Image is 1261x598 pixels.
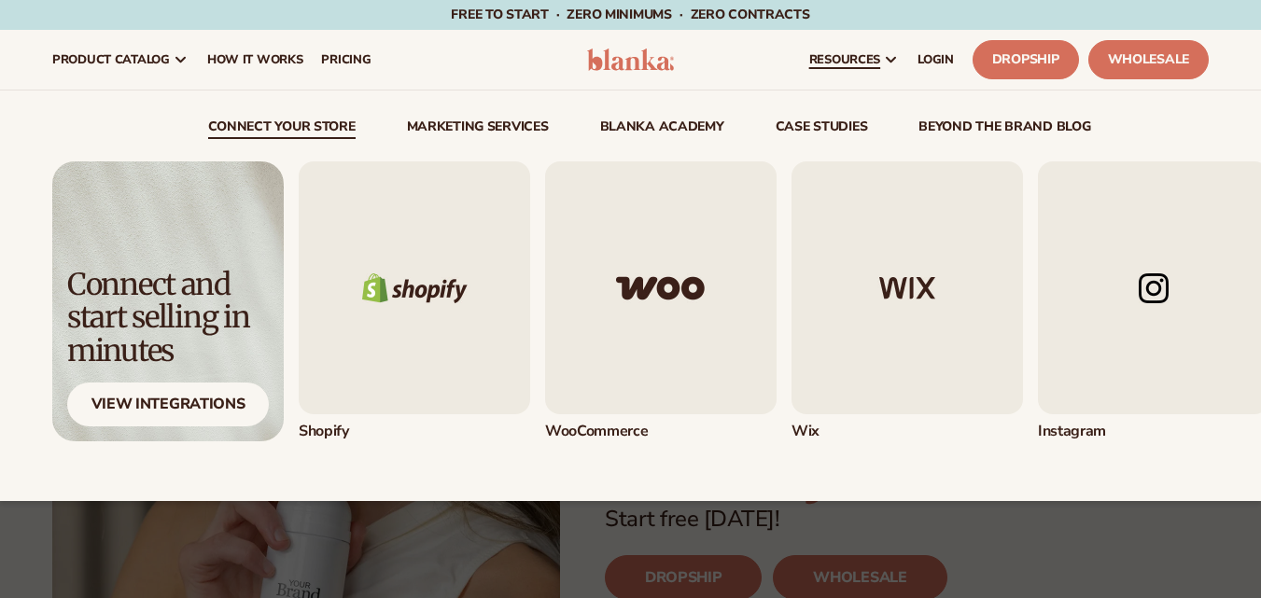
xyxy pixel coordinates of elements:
[299,161,530,441] div: 1 / 5
[908,30,963,90] a: LOGIN
[299,161,530,441] a: Shopify logo. Shopify
[545,422,777,441] div: WooCommerce
[299,161,530,414] img: Shopify logo.
[792,161,1023,414] img: Wix logo.
[52,161,284,441] a: Light background with shadow. Connect and start selling in minutes View Integrations
[208,120,356,139] a: connect your store
[545,161,777,414] img: Woo commerce logo.
[918,52,954,67] span: LOGIN
[43,30,198,90] a: product catalog
[600,120,724,139] a: Blanka Academy
[792,161,1023,441] div: 3 / 5
[312,30,380,90] a: pricing
[207,52,303,67] span: How It Works
[973,40,1079,79] a: Dropship
[800,30,908,90] a: resources
[587,49,675,71] img: logo
[1088,40,1209,79] a: Wholesale
[299,422,530,441] div: Shopify
[198,30,313,90] a: How It Works
[52,52,170,67] span: product catalog
[545,161,777,441] a: Woo commerce logo. WooCommerce
[67,382,269,426] div: View Integrations
[52,161,284,441] img: Light background with shadow.
[321,52,371,67] span: pricing
[792,422,1023,441] div: Wix
[545,161,777,441] div: 2 / 5
[776,120,868,139] a: case studies
[918,120,1090,139] a: beyond the brand blog
[451,6,809,23] span: Free to start · ZERO minimums · ZERO contracts
[809,52,880,67] span: resources
[407,120,549,139] a: Marketing services
[792,161,1023,441] a: Wix logo. Wix
[67,269,269,368] div: Connect and start selling in minutes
